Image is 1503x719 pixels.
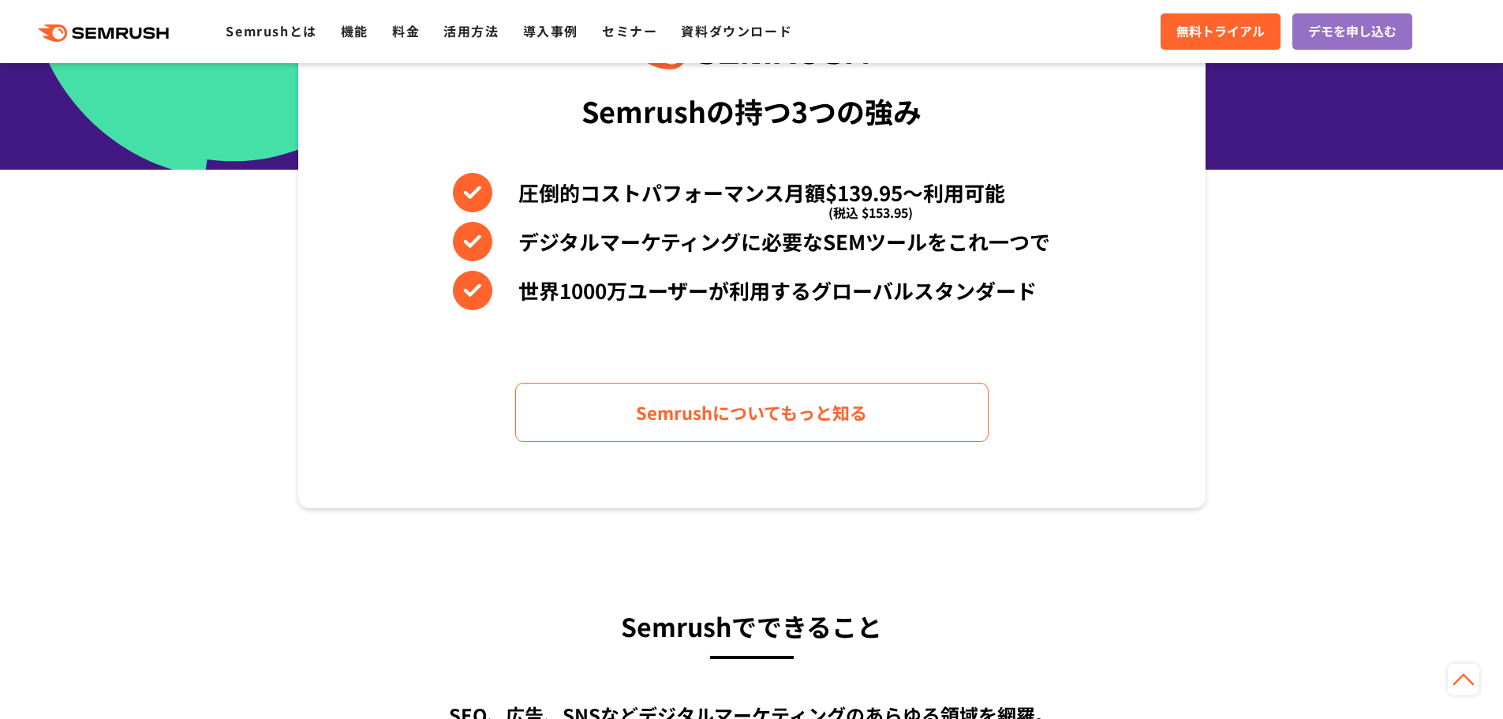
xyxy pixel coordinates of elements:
[298,605,1206,647] h3: Semrushでできること
[636,399,867,426] span: Semrushについてもっと知る
[392,21,420,40] a: 料金
[453,271,1050,310] li: 世界1000万ユーザーが利用するグローバルスタンダード
[1176,21,1265,42] span: 無料トライアル
[453,173,1050,212] li: 圧倒的コストパフォーマンス月額$139.95〜利用可能
[523,21,578,40] a: 導入事例
[602,21,657,40] a: セミナー
[681,21,792,40] a: 資料ダウンロード
[226,21,316,40] a: Semrushとは
[341,21,368,40] a: 機能
[1292,13,1412,50] a: デモを申し込む
[828,193,913,232] span: (税込 $153.95)
[1161,13,1281,50] a: 無料トライアル
[443,21,499,40] a: 活用方法
[515,383,989,442] a: Semrushについてもっと知る
[453,222,1050,261] li: デジタルマーケティングに必要なSEMツールをこれ一つで
[1308,21,1396,42] span: デモを申し込む
[581,81,922,140] div: Semrushの持つ3つの強み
